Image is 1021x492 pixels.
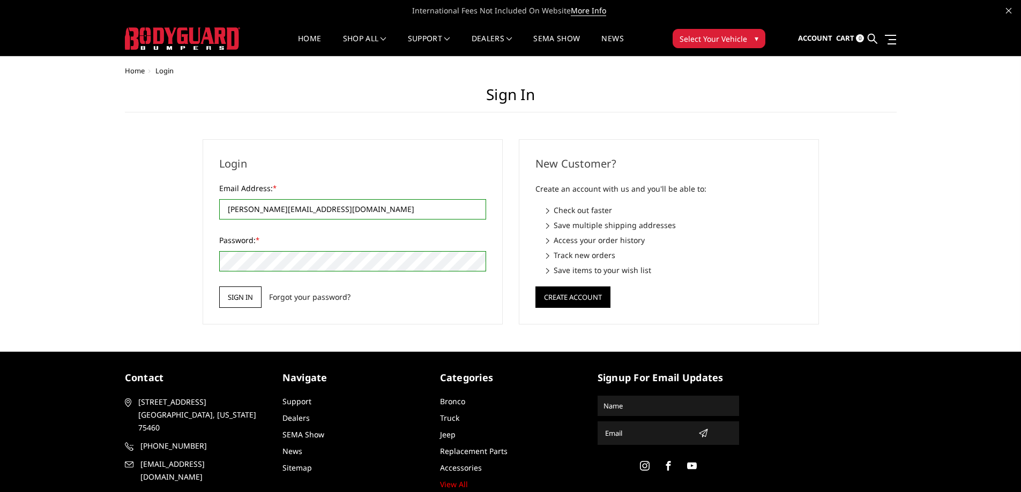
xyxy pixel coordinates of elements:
[343,35,386,56] a: shop all
[440,413,459,423] a: Truck
[219,234,486,246] label: Password:
[836,24,864,53] a: Cart 0
[798,24,832,53] a: Account
[125,27,240,50] img: BODYGUARD BUMPERS
[440,479,468,489] a: View All
[856,34,864,42] span: 0
[282,446,302,456] a: News
[125,458,266,483] a: [EMAIL_ADDRESS][DOMAIN_NAME]
[440,463,482,473] a: Accessories
[535,156,802,172] h2: New Customer?
[125,66,145,75] a: Home
[219,156,486,172] h2: Login
[601,425,694,442] input: Email
[599,397,737,414] input: Name
[472,35,512,56] a: Dealers
[269,291,351,302] a: Forgot your password?
[535,291,610,301] a: Create Account
[440,396,465,406] a: Bronco
[535,286,610,308] button: Create Account
[219,183,486,194] label: Email Address:
[967,441,1021,492] iframe: Chat Widget
[440,429,456,440] a: Jeep
[798,33,832,43] span: Account
[138,396,263,434] span: [STREET_ADDRESS] [GEOGRAPHIC_DATA], [US_STATE] 75460
[282,429,324,440] a: SEMA Show
[755,33,758,44] span: ▾
[601,35,623,56] a: News
[155,66,174,75] span: Login
[546,264,802,276] li: Save items to your wish list
[598,370,739,385] h5: signup for email updates
[408,35,450,56] a: Support
[680,33,747,44] span: Select Your Vehicle
[673,29,765,48] button: Select Your Vehicle
[535,183,802,195] p: Create an account with us and you'll be able to:
[219,286,262,308] input: Sign in
[546,219,802,231] li: Save multiple shipping addresses
[440,370,582,385] h5: Categories
[125,86,897,112] h1: Sign in
[125,440,266,452] a: [PHONE_NUMBER]
[140,440,265,452] span: [PHONE_NUMBER]
[546,234,802,246] li: Access your order history
[282,413,310,423] a: Dealers
[440,446,508,456] a: Replacement Parts
[298,35,321,56] a: Home
[282,370,424,385] h5: Navigate
[546,249,802,261] li: Track new orders
[546,205,802,216] li: Check out faster
[571,5,606,16] a: More Info
[533,35,580,56] a: SEMA Show
[282,463,312,473] a: Sitemap
[140,458,265,483] span: [EMAIL_ADDRESS][DOMAIN_NAME]
[282,396,311,406] a: Support
[125,370,266,385] h5: contact
[836,33,854,43] span: Cart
